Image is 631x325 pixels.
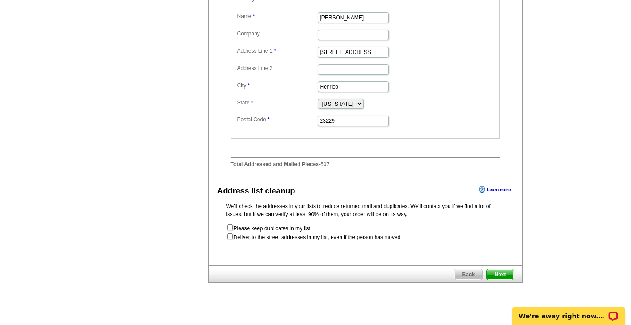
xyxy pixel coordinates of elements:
div: Address list cleanup [217,185,295,197]
label: Address Line 2 [237,64,317,72]
label: Name [237,12,317,20]
label: Company [237,30,317,38]
strong: Total Addressed and Mailed Pieces [231,161,319,167]
label: State [237,99,317,107]
iframe: LiveChat chat widget [507,297,631,325]
label: Postal Code [237,116,317,124]
a: Back [454,269,483,280]
span: Next [487,269,513,280]
label: City [237,81,317,89]
span: 507 [321,161,329,167]
label: Address Line 1 [237,47,317,55]
p: We’ll check the addresses in your lists to reduce returned mail and duplicates. We’ll contact you... [226,202,504,218]
form: Please keep duplicates in my list Deliver to the street addresses in my list, even if the person ... [226,224,504,241]
a: Learn more [479,186,511,193]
